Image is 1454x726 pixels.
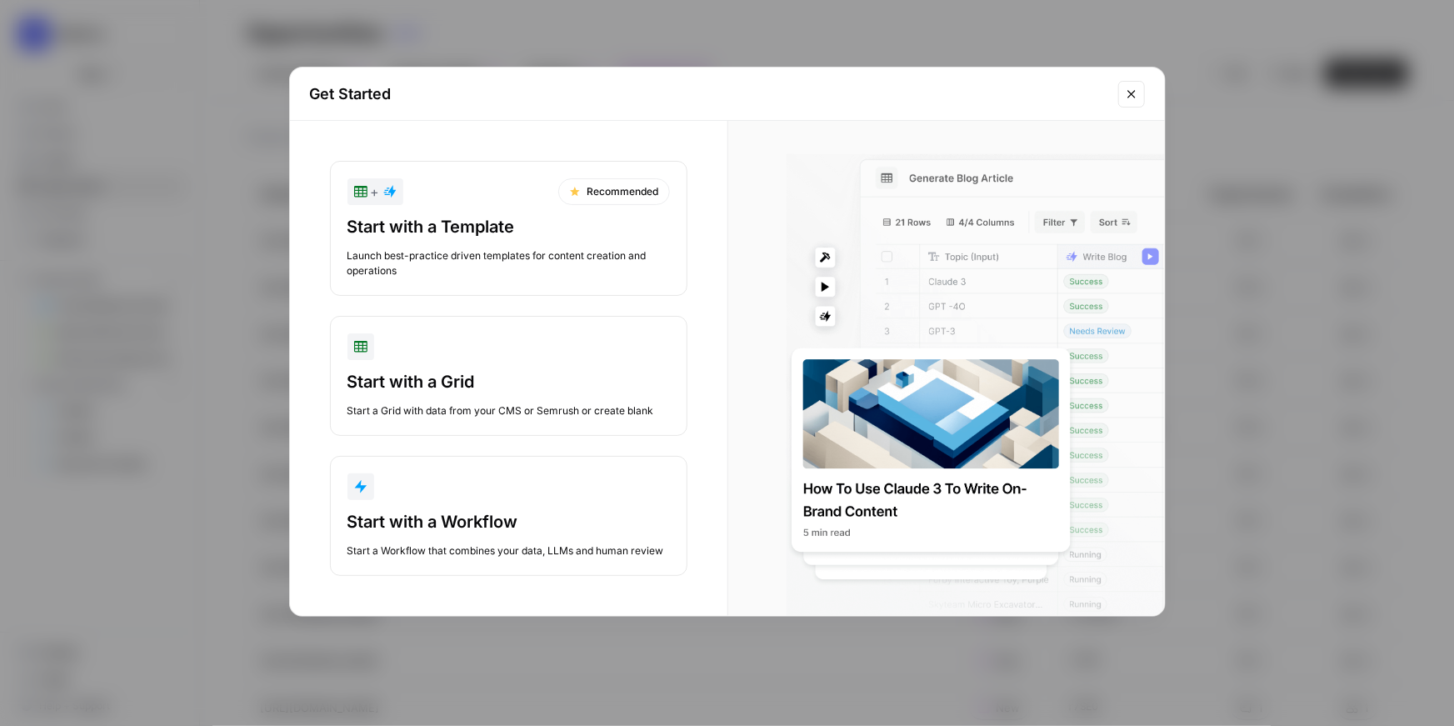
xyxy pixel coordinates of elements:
button: Close modal [1118,81,1145,108]
div: Start with a Template [347,215,670,238]
div: + [354,182,397,202]
div: Start with a Grid [347,370,670,393]
div: Start with a Workflow [347,510,670,533]
button: Start with a GridStart a Grid with data from your CMS or Semrush or create blank [330,316,687,436]
button: +RecommendedStart with a TemplateLaunch best-practice driven templates for content creation and o... [330,161,687,296]
div: Start a Workflow that combines your data, LLMs and human review [347,543,670,558]
button: Start with a WorkflowStart a Workflow that combines your data, LLMs and human review [330,456,687,576]
div: Launch best-practice driven templates for content creation and operations [347,248,670,278]
div: Start a Grid with data from your CMS or Semrush or create blank [347,403,670,418]
div: Recommended [558,178,670,205]
h2: Get Started [310,83,1108,106]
